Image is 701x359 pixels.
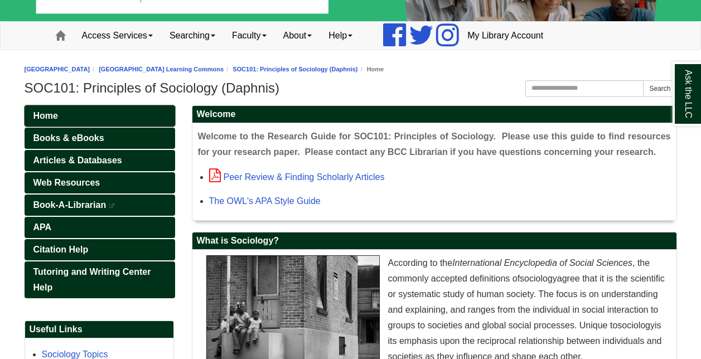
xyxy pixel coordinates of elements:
[233,66,357,72] a: SOC101: Principles of Sociology (Daphnis)
[209,196,321,206] a: The OWL's APA Style Guide
[42,350,108,359] a: Sociology Topics
[25,150,175,171] a: Articles & Databases
[33,245,89,254] span: Citation Help
[33,111,58,120] span: Home
[33,178,100,187] span: Web Resources
[25,217,175,238] a: APA
[192,106,676,123] h2: Welcome
[224,22,275,50] a: Faculty
[99,66,224,72] a: [GEOGRAPHIC_DATA] Learning Commons
[25,64,677,75] nav: breadcrumb
[520,274,557,283] span: sociology
[192,232,676,250] h2: What is Sociology?
[33,133,104,143] span: Books & eBooks
[25,105,175,127] a: Home
[25,66,90,72] a: [GEOGRAPHIC_DATA]
[25,80,677,96] h1: SOC101: Principles of Sociology (Daphnis)
[161,22,224,50] a: Searching
[25,172,175,193] a: Web Resources
[320,22,361,50] a: Help
[25,128,175,149] a: Books & eBooks
[452,258,632,268] em: International Encyclopedia of Social Sciences
[33,267,151,292] span: Tutoring and Writing Center Help
[209,172,385,182] a: Peer Review & Finding Scholarly Articles
[459,22,552,50] a: My Library Account
[33,222,52,232] span: APA
[358,64,384,75] li: Home
[74,22,161,50] a: Access Services
[25,261,175,298] a: Tutoring and Writing Center Help
[25,321,173,338] h2: Useful Links
[275,22,321,50] a: About
[25,195,175,216] a: Book-A-Librarian
[33,200,107,210] span: Book-A-Librarian
[643,80,676,97] button: Search
[617,321,655,330] span: sociology
[109,203,115,208] i: This link opens in a new window
[33,156,122,165] span: Articles & Databases
[25,239,175,260] a: Citation Help
[198,132,671,157] span: Welcome to the Research Guide for SOC101: Principles of Sociology. Please use this guide to find ...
